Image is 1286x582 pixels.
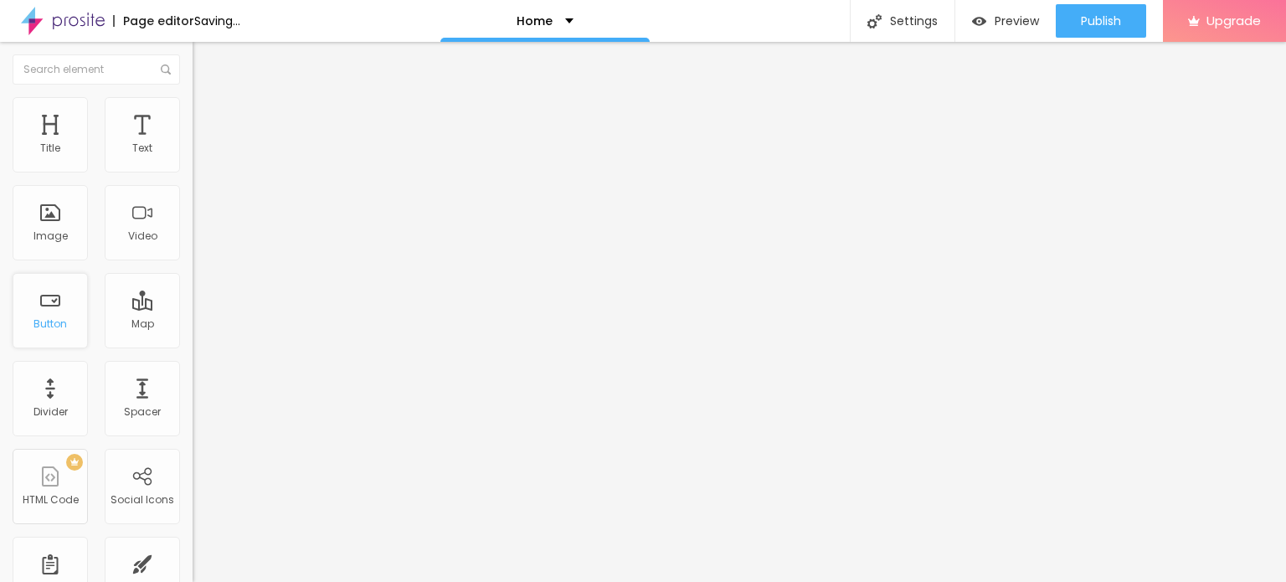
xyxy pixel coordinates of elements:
[23,494,79,506] div: HTML Code
[33,230,68,242] div: Image
[113,15,194,27] div: Page editor
[194,15,240,27] div: Saving...
[1081,14,1121,28] span: Publish
[193,42,1286,582] iframe: Editor
[132,142,152,154] div: Text
[972,14,986,28] img: view-1.svg
[867,14,882,28] img: Icone
[124,406,161,418] div: Spacer
[33,406,68,418] div: Divider
[131,318,154,330] div: Map
[517,15,553,27] p: Home
[33,318,67,330] div: Button
[1056,4,1146,38] button: Publish
[995,14,1039,28] span: Preview
[161,64,171,75] img: Icone
[40,142,60,154] div: Title
[111,494,174,506] div: Social Icons
[955,4,1056,38] button: Preview
[128,230,157,242] div: Video
[13,54,180,85] input: Search element
[1206,13,1261,28] span: Upgrade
